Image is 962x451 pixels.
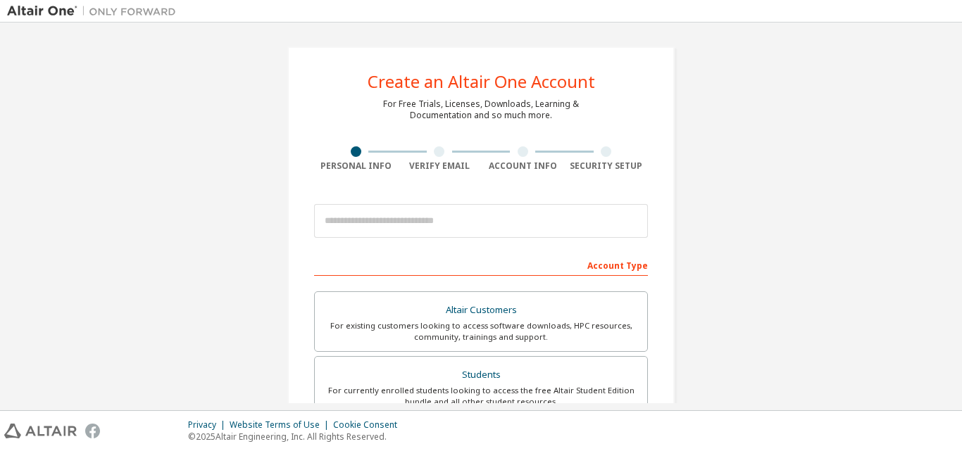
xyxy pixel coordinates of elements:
div: Altair Customers [323,300,639,320]
div: Privacy [188,419,230,431]
div: Students [323,365,639,385]
img: Altair One [7,4,183,18]
div: Website Terms of Use [230,419,333,431]
div: Cookie Consent [333,419,406,431]
div: For Free Trials, Licenses, Downloads, Learning & Documentation and so much more. [383,99,579,121]
div: Personal Info [314,160,398,172]
div: Account Type [314,253,648,276]
div: Account Info [481,160,565,172]
div: Verify Email [398,160,482,172]
div: Create an Altair One Account [368,73,595,90]
img: facebook.svg [85,424,100,438]
img: altair_logo.svg [4,424,77,438]
p: © 2025 Altair Engineering, Inc. All Rights Reserved. [188,431,406,443]
div: For currently enrolled students looking to access the free Altair Student Edition bundle and all ... [323,385,639,407]
div: For existing customers looking to access software downloads, HPC resources, community, trainings ... [323,320,639,343]
div: Security Setup [565,160,649,172]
